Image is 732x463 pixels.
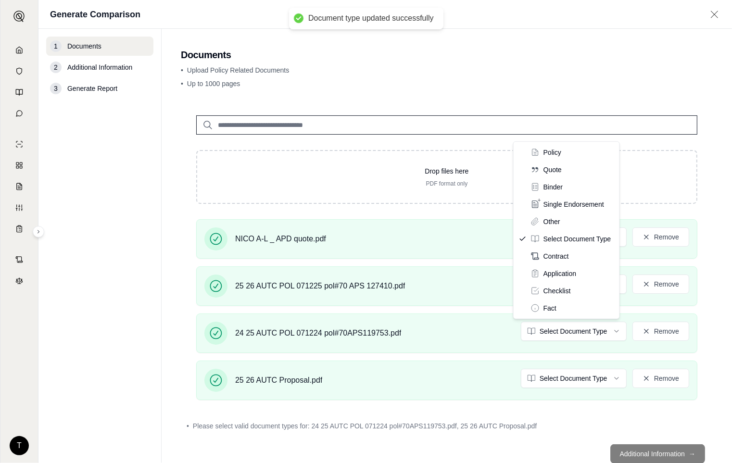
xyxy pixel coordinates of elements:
span: Policy [543,148,561,157]
span: Other [543,217,560,226]
span: Fact [543,303,556,313]
span: Checklist [543,286,571,296]
span: Single Endorsement [543,200,604,209]
span: Select Document Type [543,234,611,244]
div: Document type updated successfully [308,13,434,24]
span: Quote [543,165,562,175]
span: Binder [543,182,563,192]
span: Application [543,269,577,278]
span: Contract [543,251,569,261]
